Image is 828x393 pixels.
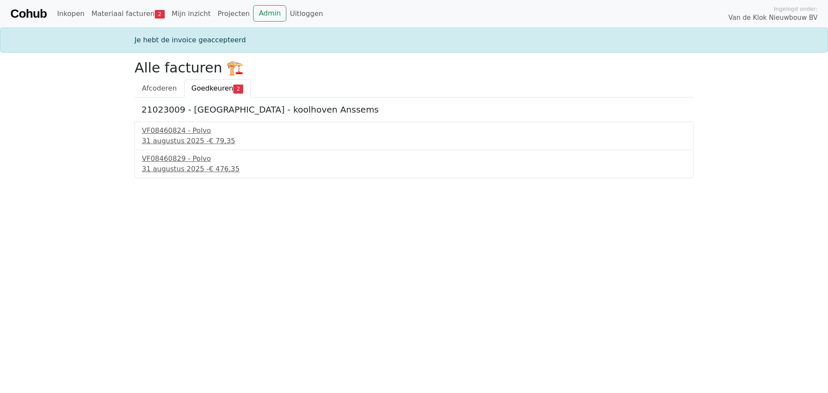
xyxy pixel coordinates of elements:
[191,84,233,92] span: Goedkeuren
[155,10,165,19] span: 2
[233,85,243,93] span: 2
[142,126,686,136] div: VF08460824 - Polvo
[88,5,168,22] a: Materiaal facturen2
[129,35,699,45] div: Je hebt de invoice geaccepteerd
[184,79,251,97] a: Goedkeuren2
[53,5,88,22] a: Inkopen
[214,5,253,22] a: Projecten
[209,165,239,173] span: € 476,35
[142,136,686,146] div: 31 augustus 2025 -
[10,3,47,24] a: Cohub
[135,79,184,97] a: Afcoderen
[168,5,214,22] a: Mijn inzicht
[728,13,818,23] span: Van de Klok Nieuwbouw BV
[142,84,177,92] span: Afcoderen
[142,154,686,174] a: VF08460829 - Polvo31 augustus 2025 -€ 476,35
[141,104,687,115] h5: 21023009 - [GEOGRAPHIC_DATA] - koolhoven Anssems
[209,137,235,145] span: € 79,35
[142,164,686,174] div: 31 augustus 2025 -
[142,126,686,146] a: VF08460824 - Polvo31 augustus 2025 -€ 79,35
[142,154,686,164] div: VF08460829 - Polvo
[774,5,818,13] span: Ingelogd onder:
[253,5,286,22] a: Admin
[135,60,693,76] h2: Alle facturen 🏗️
[286,5,326,22] a: Uitloggen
